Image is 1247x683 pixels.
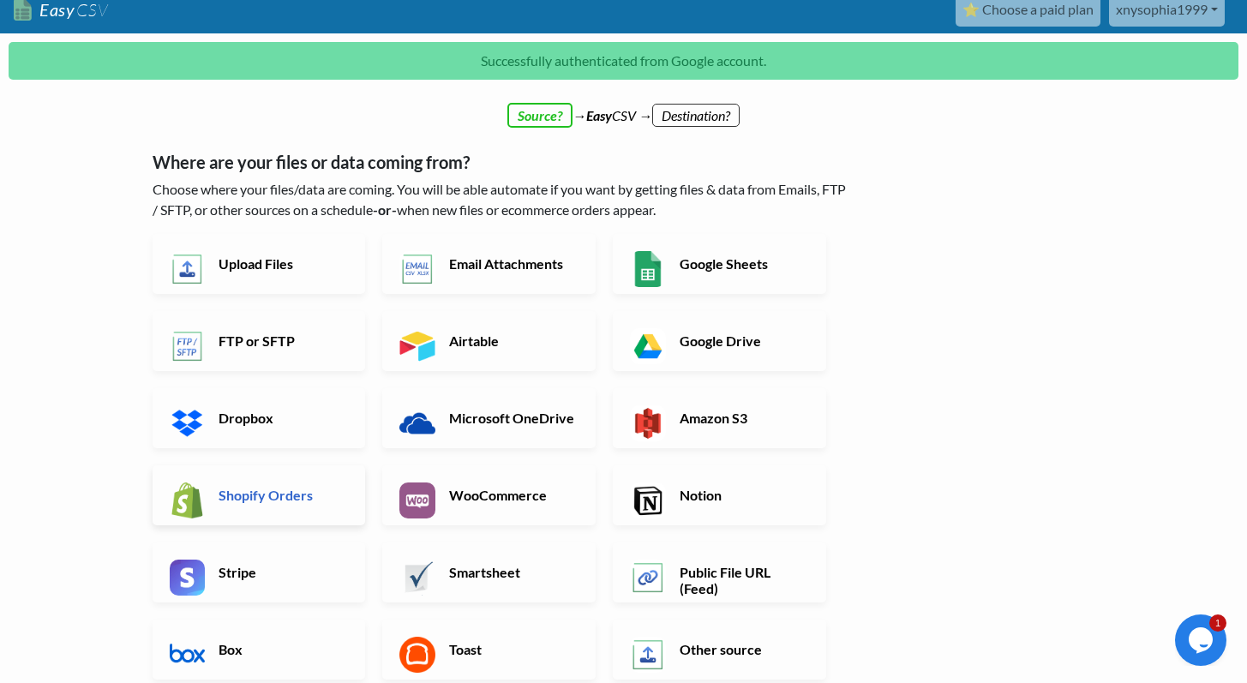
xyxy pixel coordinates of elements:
[153,234,366,294] a: Upload Files
[170,637,206,673] img: Box App & API
[214,333,349,349] h6: FTP or SFTP
[382,465,596,525] a: WooCommerce
[382,620,596,680] a: Toast
[170,251,206,287] img: Upload Files App & API
[613,234,826,294] a: Google Sheets
[630,637,666,673] img: Other Source App & API
[445,255,579,272] h6: Email Attachments
[675,333,810,349] h6: Google Drive
[399,560,435,596] img: Smartsheet App & API
[153,620,366,680] a: Box
[399,482,435,518] img: WooCommerce App & API
[170,560,206,596] img: Stripe App & API
[630,328,666,364] img: Google Drive App & API
[613,465,826,525] a: Notion
[170,482,206,518] img: Shopify App & API
[399,328,435,364] img: Airtable App & API
[170,405,206,441] img: Dropbox App & API
[153,311,366,371] a: FTP or SFTP
[675,255,810,272] h6: Google Sheets
[170,328,206,364] img: FTP or SFTP App & API
[630,251,666,287] img: Google Sheets App & API
[613,542,826,602] a: Public File URL (Feed)
[630,405,666,441] img: Amazon S3 App & API
[382,388,596,448] a: Microsoft OneDrive
[399,251,435,287] img: Email New CSV or XLSX File App & API
[9,42,1238,80] p: Successfully authenticated from Google account.
[373,201,397,218] b: -or-
[399,637,435,673] img: Toast App & API
[214,410,349,426] h6: Dropbox
[630,482,666,518] img: Notion App & API
[399,405,435,441] img: Microsoft OneDrive App & API
[445,564,579,580] h6: Smartsheet
[445,333,579,349] h6: Airtable
[153,542,366,602] a: Stripe
[613,620,826,680] a: Other source
[613,311,826,371] a: Google Drive
[135,88,1112,126] div: → CSV →
[382,311,596,371] a: Airtable
[675,641,810,657] h6: Other source
[153,179,851,220] p: Choose where your files/data are coming. You will be able automate if you want by getting files &...
[153,465,366,525] a: Shopify Orders
[675,410,810,426] h6: Amazon S3
[613,388,826,448] a: Amazon S3
[214,255,349,272] h6: Upload Files
[153,388,366,448] a: Dropbox
[214,641,349,657] h6: Box
[214,564,349,580] h6: Stripe
[382,542,596,602] a: Smartsheet
[445,410,579,426] h6: Microsoft OneDrive
[382,234,596,294] a: Email Attachments
[1175,614,1230,666] iframe: chat widget
[445,487,579,503] h6: WooCommerce
[445,641,579,657] h6: Toast
[214,487,349,503] h6: Shopify Orders
[153,152,851,172] h5: Where are your files or data coming from?
[630,560,666,596] img: Public File URL App & API
[675,487,810,503] h6: Notion
[675,564,810,596] h6: Public File URL (Feed)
